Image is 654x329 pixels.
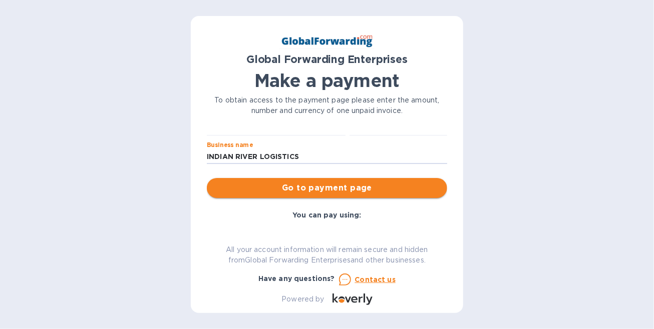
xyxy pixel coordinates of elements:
[207,178,447,198] button: Go to payment page
[215,182,439,194] span: Go to payment page
[355,275,396,283] u: Contact us
[246,53,408,65] b: Global Forwarding Enterprises
[292,211,361,219] b: You can pay using:
[207,244,447,265] p: All your account information will remain secure and hidden from Global Forwarding Enterprises and...
[258,274,335,282] b: Have any questions?
[207,95,447,116] p: To obtain access to the payment page please enter the amount, number and currency of one unpaid i...
[207,142,253,148] label: Business name
[207,149,447,164] input: Enter business name
[207,70,447,91] h1: Make a payment
[281,294,324,304] p: Powered by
